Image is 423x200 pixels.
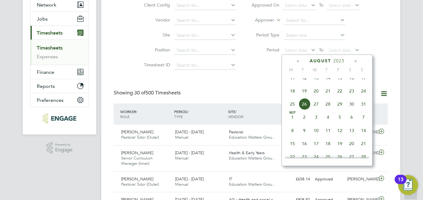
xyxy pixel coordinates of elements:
[298,138,310,150] span: 16
[37,45,63,51] a: Timesheets
[358,85,369,97] span: 24
[229,129,243,135] span: Pastoral
[31,65,88,79] button: Finance
[174,31,236,40] input: Search for...
[226,106,280,122] div: SITE
[354,91,374,97] label: All
[280,127,312,137] div: £1,096.90
[346,151,358,163] span: 27
[298,151,310,163] span: 23
[235,109,237,114] span: /
[121,150,153,155] span: [PERSON_NAME]
[229,135,276,140] span: Education Matters Grou…
[121,176,153,182] span: [PERSON_NAME]
[346,125,358,136] span: 13
[43,113,76,123] img: educationmattersgroup-logo-retina.png
[31,12,88,26] button: Jobs
[322,111,334,123] span: 4
[284,16,345,25] input: Search for...
[334,72,346,84] span: 15
[31,93,88,107] button: Preferences
[175,150,204,155] span: [DATE] - [DATE]
[317,46,325,54] span: To
[310,125,322,136] span: 10
[134,90,181,96] span: 500 Timesheets
[322,138,334,150] span: 18
[298,72,310,84] span: 12
[37,16,48,22] span: Jobs
[175,182,188,187] span: Manual
[174,16,236,25] input: Search for...
[298,125,310,136] span: 9
[174,46,236,55] input: Search for...
[310,58,331,64] span: August
[175,155,188,161] span: Manual
[251,2,279,8] label: Approved On
[174,114,183,119] span: TYPE
[175,129,204,135] span: [DATE] - [DATE]
[346,98,358,110] span: 30
[310,98,322,110] span: 27
[310,138,322,150] span: 17
[175,135,188,140] span: Manual
[174,1,236,10] input: Search for...
[321,67,332,73] span: T
[229,150,265,155] span: Health & Early Years
[37,69,54,75] span: Finance
[46,142,73,154] a: Powered byEngage
[345,174,377,184] div: [PERSON_NAME]
[298,85,310,97] span: 19
[188,109,189,114] span: /
[285,47,307,53] span: Select date
[358,72,369,84] span: 17
[287,98,298,110] span: 25
[229,155,276,161] span: Education Matters Grou…
[246,17,274,23] label: Approver
[310,72,322,84] span: 13
[121,155,153,166] span: Senior Curriculum Manager (Inner)
[346,111,358,123] span: 6
[310,151,322,163] span: 24
[298,98,310,110] span: 26
[251,47,279,53] label: Period
[287,138,298,150] span: 15
[114,90,182,96] div: Showing
[229,176,232,182] span: IT
[358,125,369,136] span: 14
[55,147,73,153] span: Engage
[31,79,88,93] button: Reports
[309,67,321,73] span: W
[134,90,145,96] span: 30 of
[285,2,307,8] span: Select date
[398,179,403,188] div: 13
[142,62,170,68] label: Timesheet ID
[31,26,88,40] button: Timesheets
[358,98,369,110] span: 31
[31,40,88,65] div: Timesheets
[142,17,170,23] label: Vendor
[175,176,204,182] span: [DATE] - [DATE]
[310,85,322,97] span: 20
[121,182,159,187] span: Pastoral Tutor (Outer)
[287,111,298,123] span: 1
[174,61,236,70] input: Search for...
[312,174,345,184] div: Approved
[329,2,351,8] span: Select date
[334,111,346,123] span: 5
[322,85,334,97] span: 21
[37,83,55,89] span: Reports
[298,111,310,123] span: 2
[346,85,358,97] span: 23
[334,125,346,136] span: 12
[334,138,346,150] span: 19
[287,111,298,114] span: Sep
[322,72,334,84] span: 14
[333,58,345,64] span: 2025
[297,67,309,73] span: T
[317,1,325,9] span: To
[287,151,298,163] span: 22
[322,98,334,110] span: 28
[285,67,297,73] span: M
[358,138,369,150] span: 21
[332,67,344,73] span: F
